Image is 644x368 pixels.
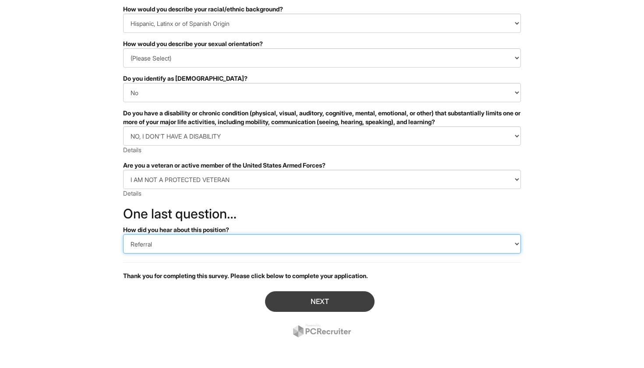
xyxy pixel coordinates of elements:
[123,48,521,68] select: How would you describe your sexual orientation?
[123,170,521,189] select: Are you a veteran or active member of the United States Armed Forces?
[123,272,521,280] p: Thank you for completing this survey. Please click below to complete your application.
[123,109,521,126] div: Do you have a disability or chronic condition (physical, visual, auditory, cognitive, mental, emo...
[123,189,142,197] a: Details
[123,234,521,254] select: How did you hear about this position?
[265,291,375,312] button: Next
[123,83,521,102] select: Do you identify as transgender?
[123,126,521,146] select: Do you have a disability or chronic condition (physical, visual, auditory, cognitive, mental, emo...
[123,161,521,170] div: Are you a veteran or active member of the United States Armed Forces?
[123,74,521,83] div: Do you identify as [DEMOGRAPHIC_DATA]?
[123,5,521,14] div: How would you describe your racial/ethnic background?
[123,39,521,48] div: How would you describe your sexual orientation?
[123,207,521,221] h2: One last question…
[123,14,521,33] select: How would you describe your racial/ethnic background?
[123,225,521,234] div: How did you hear about this position?
[123,146,142,154] a: Details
